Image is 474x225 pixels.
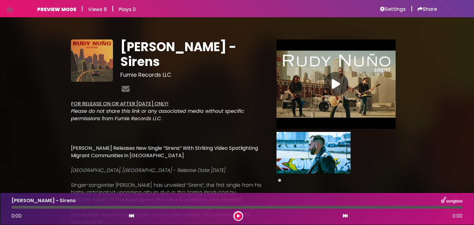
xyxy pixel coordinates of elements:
u: FOR RELEASE ON OR AFTER [DATE] ONLY! [71,100,168,107]
h5: | [411,5,413,12]
img: 0xiG6ZE5Q711pa4qa7W3 [276,132,351,174]
h1: [PERSON_NAME] - Sirens [120,39,261,69]
img: hYawhzdtTQSKsU2jOMeS [71,39,113,81]
p: [PERSON_NAME] - Sirens [11,197,76,204]
h6: Views 8 [88,6,107,12]
h6: PREVIEW MODE [37,6,76,12]
h5: | [81,5,83,12]
a: Settings [380,6,406,12]
span: 0:00 [452,212,463,220]
strong: [PERSON_NAME] Releases New Single “Sirens” With Striking Video Spotlighting Migrant Communities i... [71,145,258,159]
h6: Plays 0 [118,6,136,12]
h5: | [112,5,114,12]
a: Share [418,6,437,12]
em: [GEOGRAPHIC_DATA], [GEOGRAPHIC_DATA] - Release Date [DATE] [71,167,226,174]
em: Please do not share this link or any associated media without specific permissions from Fumie Rec... [71,108,244,122]
span: 0:00 [11,212,22,219]
img: songbox-logo-white.png [441,197,463,205]
h3: Fumie Records LLC [120,72,261,78]
img: Video Thumbnail [276,39,396,129]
